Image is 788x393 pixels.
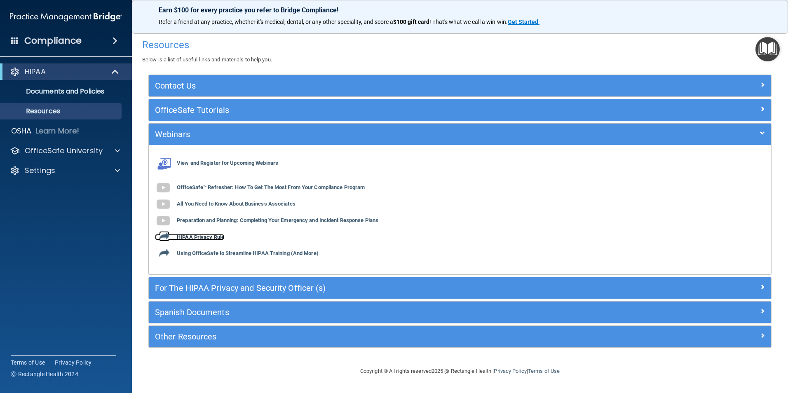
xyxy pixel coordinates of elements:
[25,146,103,156] p: OfficeSafe University
[142,40,778,50] h4: Resources
[55,358,92,367] a: Privacy Policy
[11,358,45,367] a: Terms of Use
[10,9,122,25] img: PMB logo
[155,81,610,90] h5: Contact Us
[155,196,171,213] img: gray_youtube_icon.38fcd6cc.png
[528,368,560,374] a: Terms of Use
[177,160,278,166] b: View and Register for Upcoming Webinars
[155,281,765,295] a: For The HIPAA Privacy and Security Officer (s)
[142,56,272,63] span: Below is a list of useful links and materials to help you.
[5,107,118,115] p: Resources
[429,19,508,25] span: ! That's what we call a win-win.
[159,231,169,241] img: icon-export.b9366987.png
[755,37,780,61] button: Open Resource Center
[155,306,765,319] a: Spanish Documents
[10,166,120,175] a: Settings
[177,250,319,257] b: Using OfficeSafe to Streamline HIPAA Training (And More)
[5,87,118,96] p: Documents and Policies
[155,234,224,240] a: HIPAA Privacy Rule
[177,185,365,191] b: OfficeSafe™ Refresher: How To Get The Most From Your Compliance Program
[155,103,765,117] a: OfficeSafe Tutorials
[155,79,765,92] a: Contact Us
[155,128,765,141] a: Webinars
[25,67,46,77] p: HIPAA
[10,146,120,156] a: OfficeSafe University
[508,19,539,25] a: Get Started
[310,358,610,384] div: Copyright © All rights reserved 2025 @ Rectangle Health | |
[159,6,761,14] p: Earn $100 for every practice you refer to Bridge Compliance!
[11,126,32,136] p: OSHA
[177,234,224,240] b: HIPAA Privacy Rule
[11,370,78,378] span: Ⓒ Rectangle Health 2024
[177,201,295,207] b: All You Need to Know About Business Associates
[155,180,171,196] img: gray_youtube_icon.38fcd6cc.png
[155,283,610,292] h5: For The HIPAA Privacy and Security Officer (s)
[393,19,429,25] strong: $100 gift card
[36,126,80,136] p: Learn More!
[159,248,169,258] img: icon-export.b9366987.png
[508,19,538,25] strong: Get Started
[155,308,610,317] h5: Spanish Documents
[155,332,610,341] h5: Other Resources
[10,67,120,77] a: HIPAA
[155,157,171,170] img: webinarIcon.c7ebbf15.png
[24,35,82,47] h4: Compliance
[155,213,171,229] img: gray_youtube_icon.38fcd6cc.png
[155,105,610,115] h5: OfficeSafe Tutorials
[177,218,378,224] b: Preparation and Planning: Completing Your Emergency and Incident Response Plans
[159,19,393,25] span: Refer a friend at any practice, whether it's medical, dental, or any other speciality, and score a
[155,330,765,343] a: Other Resources
[494,368,526,374] a: Privacy Policy
[155,130,610,139] h5: Webinars
[25,166,55,175] p: Settings
[155,250,319,257] a: Using OfficeSafe to Streamline HIPAA Training (And More)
